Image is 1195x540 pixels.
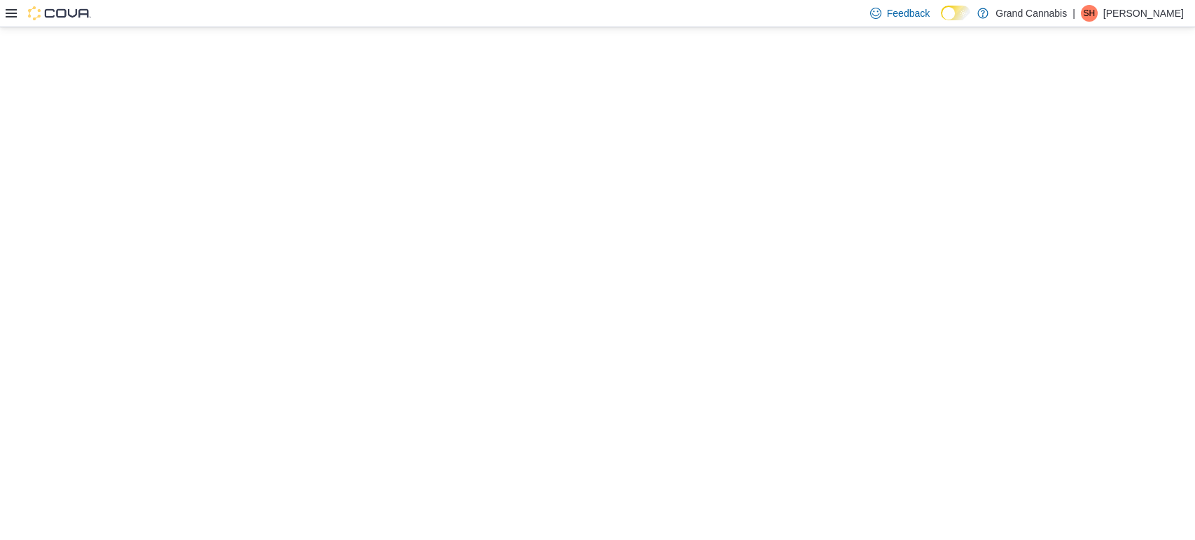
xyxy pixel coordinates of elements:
[1081,5,1098,22] div: Stephanie Harrietha
[1084,5,1096,22] span: SH
[941,6,970,20] input: Dark Mode
[1072,5,1075,22] p: |
[1103,5,1184,22] p: [PERSON_NAME]
[995,5,1067,22] p: Grand Cannabis
[887,6,930,20] span: Feedback
[28,6,91,20] img: Cova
